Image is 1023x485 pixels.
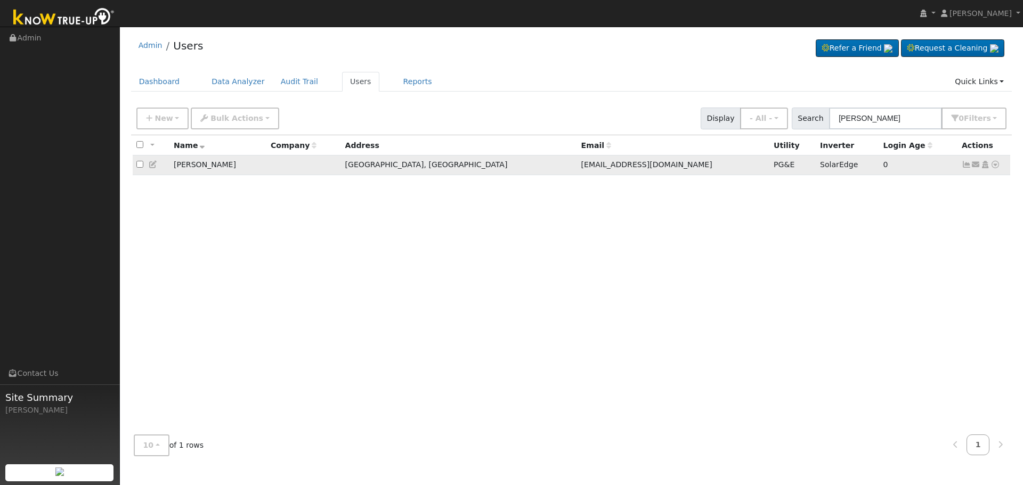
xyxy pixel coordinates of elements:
a: lindabrase1@gmail.com [971,159,981,170]
span: SolarEdge [820,160,858,169]
td: [GEOGRAPHIC_DATA], [GEOGRAPHIC_DATA] [342,155,578,175]
button: 0Filters [941,108,1006,129]
span: PG&E [774,160,794,169]
img: retrieve [884,44,892,53]
button: - All - [740,108,788,129]
div: Inverter [820,140,876,151]
span: Company name [271,141,316,150]
a: Users [173,39,203,52]
a: Refer a Friend [816,39,899,57]
span: Name [174,141,205,150]
div: Actions [962,140,1006,151]
div: [PERSON_NAME] [5,405,114,416]
span: Email [581,141,611,150]
span: Days since last login [883,141,932,150]
a: Quick Links [947,72,1012,92]
input: Search [829,108,942,129]
span: Search [792,108,830,129]
a: Login As [980,160,990,169]
span: of 1 rows [134,434,204,456]
span: 10/02/2025 2:59:31 PM [883,160,888,169]
a: Show Graph [962,160,971,169]
a: Data Analyzer [204,72,273,92]
td: [PERSON_NAME] [170,155,267,175]
span: Bulk Actions [210,114,263,122]
div: Address [345,140,574,151]
span: Display [701,108,741,129]
span: s [986,114,990,122]
button: Bulk Actions [191,108,279,129]
a: Dashboard [131,72,188,92]
a: Edit User [149,160,158,169]
img: retrieve [55,467,64,476]
button: New [136,108,189,129]
div: Utility [774,140,813,151]
a: Users [342,72,379,92]
img: Know True-Up [8,6,120,30]
span: New [155,114,173,122]
a: Audit Trail [273,72,326,92]
span: 10 [143,441,154,449]
span: [EMAIL_ADDRESS][DOMAIN_NAME] [581,160,712,169]
a: Reports [395,72,440,92]
span: [PERSON_NAME] [949,9,1012,18]
a: Admin [139,41,163,50]
span: Site Summary [5,390,114,405]
img: retrieve [990,44,998,53]
span: Filter [964,114,991,122]
a: 1 [967,434,990,455]
button: 10 [134,434,169,456]
a: Request a Cleaning [901,39,1004,57]
a: Other actions [990,159,1000,170]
